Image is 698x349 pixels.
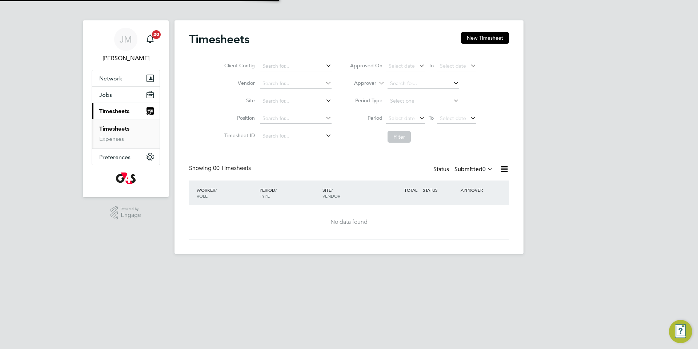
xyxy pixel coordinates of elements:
[99,108,129,115] span: Timesheets
[99,91,112,98] span: Jobs
[350,115,382,121] label: Period
[99,154,131,160] span: Preferences
[404,187,417,193] span: TOTAL
[92,103,160,119] button: Timesheets
[189,164,252,172] div: Showing
[275,187,277,193] span: /
[260,96,332,106] input: Search for...
[222,115,255,121] label: Position
[121,206,141,212] span: Powered by
[92,172,160,184] a: Go to home page
[121,212,141,218] span: Engage
[92,149,160,165] button: Preferences
[482,166,486,173] span: 0
[389,115,415,122] span: Select date
[421,183,459,197] div: STATUS
[260,193,270,199] span: TYPE
[99,75,122,82] span: Network
[111,206,141,220] a: Powered byEngage
[459,183,497,197] div: APPROVER
[350,97,382,104] label: Period Type
[92,54,160,63] span: Jodie Massingham
[321,183,384,202] div: SITE
[92,70,160,86] button: Network
[222,62,255,69] label: Client Config
[331,187,333,193] span: /
[222,132,255,139] label: Timesheet ID
[440,115,466,122] span: Select date
[222,97,255,104] label: Site
[92,28,160,63] a: JM[PERSON_NAME]
[322,193,340,199] span: VENDOR
[388,79,459,89] input: Search for...
[116,172,136,184] img: g4s-logo-retina.png
[388,131,411,143] button: Filter
[215,187,217,193] span: /
[92,87,160,103] button: Jobs
[454,166,493,173] label: Submitted
[83,20,169,197] nav: Main navigation
[195,183,258,202] div: WORKER
[258,183,321,202] div: PERIOD
[461,32,509,44] button: New Timesheet
[189,32,249,47] h2: Timesheets
[197,193,208,199] span: ROLE
[669,320,692,343] button: Engage Resource Center
[213,164,251,172] span: 00 Timesheets
[260,79,332,89] input: Search for...
[350,62,382,69] label: Approved On
[222,80,255,86] label: Vendor
[426,113,436,123] span: To
[143,28,157,51] a: 20
[120,35,132,44] span: JM
[389,63,415,69] span: Select date
[344,80,376,87] label: Approver
[99,135,124,142] a: Expenses
[426,61,436,70] span: To
[260,114,332,124] input: Search for...
[388,96,459,106] input: Select one
[260,131,332,141] input: Search for...
[440,63,466,69] span: Select date
[92,119,160,148] div: Timesheets
[152,30,161,39] span: 20
[260,61,332,71] input: Search for...
[196,218,502,226] div: No data found
[433,164,494,175] div: Status
[99,125,129,132] a: Timesheets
